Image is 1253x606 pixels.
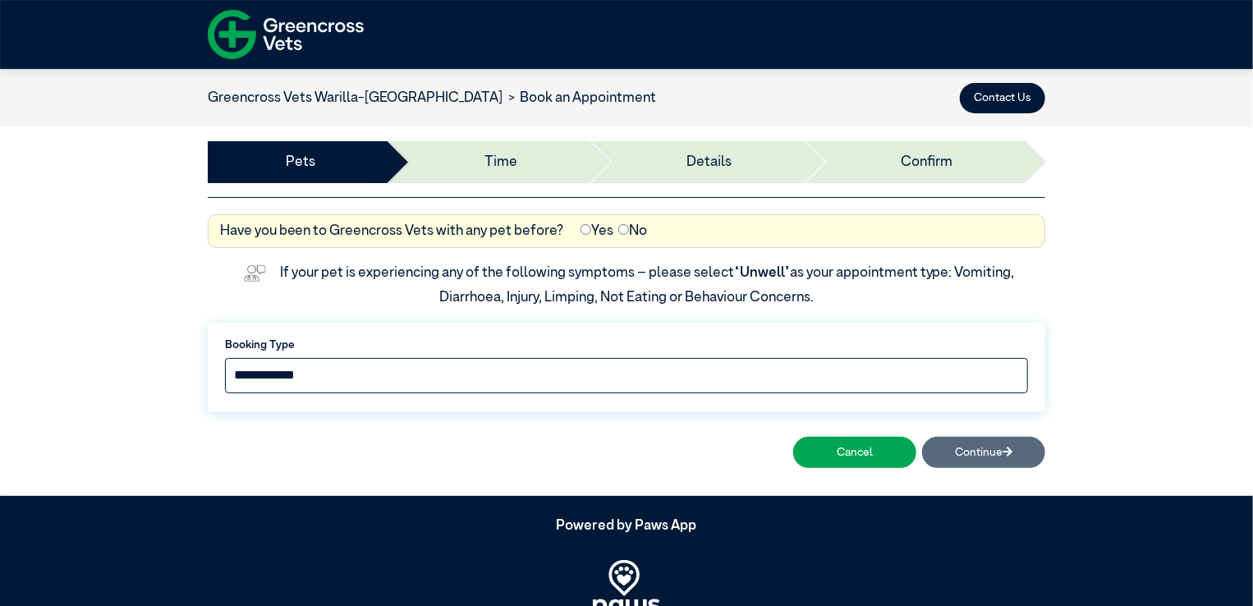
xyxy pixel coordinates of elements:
[581,221,613,242] label: Yes
[208,91,503,105] a: Greencross Vets Warilla-[GEOGRAPHIC_DATA]
[734,266,790,280] span: “Unwell”
[286,152,315,173] a: Pets
[581,224,591,235] input: Yes
[238,259,272,287] img: vet
[220,221,564,242] label: Have you been to Greencross Vets with any pet before?
[208,4,364,65] img: f-logo
[960,83,1045,113] button: Contact Us
[503,88,657,109] li: Book an Appointment
[793,437,916,467] button: Cancel
[618,221,647,242] label: No
[208,518,1045,535] h5: Powered by Paws App
[618,224,629,235] input: No
[280,266,1017,305] label: If your pet is experiencing any of the following symptoms – please select as your appointment typ...
[225,337,1028,353] label: Booking Type
[208,88,657,109] nav: breadcrumb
